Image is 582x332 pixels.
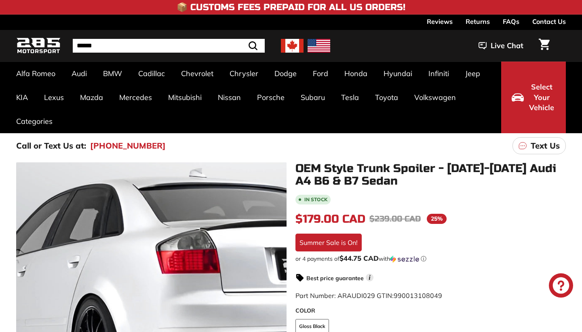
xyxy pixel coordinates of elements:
h4: 📦 Customs Fees Prepaid for All US Orders! [177,2,405,12]
img: Logo_285_Motorsport_areodynamics_components [16,36,61,55]
a: Returns [466,15,490,28]
span: $239.00 CAD [369,214,421,224]
a: Contact Us [532,15,566,28]
span: i [366,274,373,281]
a: Tesla [333,85,367,109]
a: FAQs [503,15,519,28]
a: Infiniti [420,62,457,85]
a: Alfa Romeo [8,62,63,85]
button: Live Chat [468,36,534,56]
a: Chrysler [221,62,266,85]
a: KIA [8,85,36,109]
a: Porsche [249,85,293,109]
h1: OEM Style Trunk Spoiler - [DATE]-[DATE] Audi A4 B6 & B7 Sedan [295,162,566,187]
span: 990013108049 [394,292,442,300]
inbox-online-store-chat: Shopify online store chat [546,273,576,300]
strong: Best price guarantee [306,275,364,282]
a: Hyundai [375,62,420,85]
span: 25% [427,214,447,224]
a: Mercedes [111,85,160,109]
div: Summer Sale is On! [295,234,362,251]
span: Select Your Vehicle [528,82,555,113]
a: BMW [95,62,130,85]
a: Reviews [427,15,453,28]
a: Chevrolet [173,62,221,85]
input: Search [73,39,265,53]
label: COLOR [295,306,566,315]
a: Categories [8,109,61,133]
button: Select Your Vehicle [501,62,566,133]
a: Dodge [266,62,305,85]
a: Volkswagen [406,85,464,109]
a: [PHONE_NUMBER] [90,140,166,152]
b: In stock [304,197,327,202]
div: or 4 payments of with [295,255,566,263]
p: Call or Text Us at: [16,140,86,152]
a: Toyota [367,85,406,109]
a: Mazda [72,85,111,109]
img: Sezzle [390,255,419,263]
span: Part Number: ARAUDI029 GTIN: [295,292,442,300]
a: Ford [305,62,336,85]
a: Mitsubishi [160,85,210,109]
a: Cart [534,32,555,60]
a: Jeep [457,62,488,85]
span: $44.75 CAD [339,254,379,262]
a: Nissan [210,85,249,109]
a: Audi [63,62,95,85]
div: or 4 payments of$44.75 CADwithSezzle Click to learn more about Sezzle [295,255,566,263]
span: Live Chat [491,40,523,51]
a: Text Us [512,137,566,154]
p: Text Us [531,140,560,152]
a: Honda [336,62,375,85]
a: Lexus [36,85,72,109]
span: $179.00 CAD [295,212,365,226]
a: Subaru [293,85,333,109]
a: Cadillac [130,62,173,85]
